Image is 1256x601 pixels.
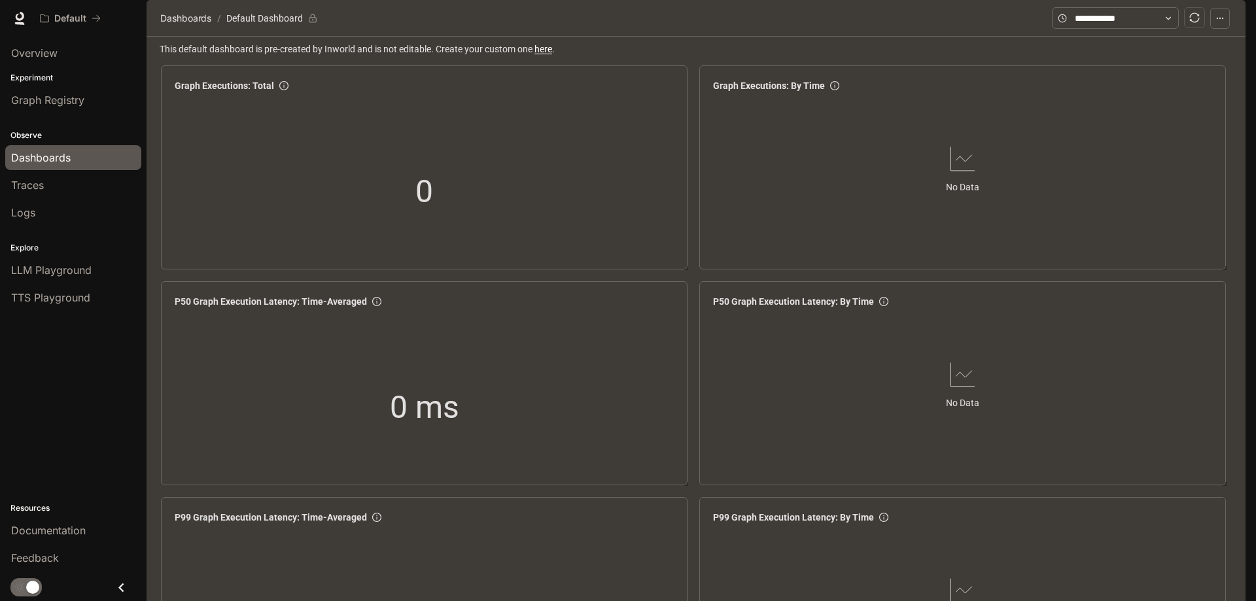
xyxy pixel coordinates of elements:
[175,78,274,93] span: Graph Executions: Total
[224,6,305,31] article: Default Dashboard
[157,10,215,26] button: Dashboards
[160,42,1235,56] span: This default dashboard is pre-created by Inworld and is not editable. Create your custom one .
[34,5,107,31] button: All workspaces
[713,294,874,309] span: P50 Graph Execution Latency: By Time
[879,513,888,522] span: info-circle
[372,513,381,522] span: info-circle
[1189,12,1200,23] span: sync
[390,383,459,432] span: 0 ms
[175,510,367,524] span: P99 Graph Execution Latency: Time-Averaged
[946,396,979,410] article: No Data
[279,81,288,90] span: info-circle
[372,297,381,306] span: info-circle
[879,297,888,306] span: info-circle
[830,81,839,90] span: info-circle
[534,44,552,54] a: here
[160,10,211,26] span: Dashboards
[415,167,433,216] span: 0
[713,510,874,524] span: P99 Graph Execution Latency: By Time
[54,13,86,24] p: Default
[175,294,367,309] span: P50 Graph Execution Latency: Time-Averaged
[713,78,825,93] span: Graph Executions: By Time
[946,180,979,194] article: No Data
[217,11,221,26] span: /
